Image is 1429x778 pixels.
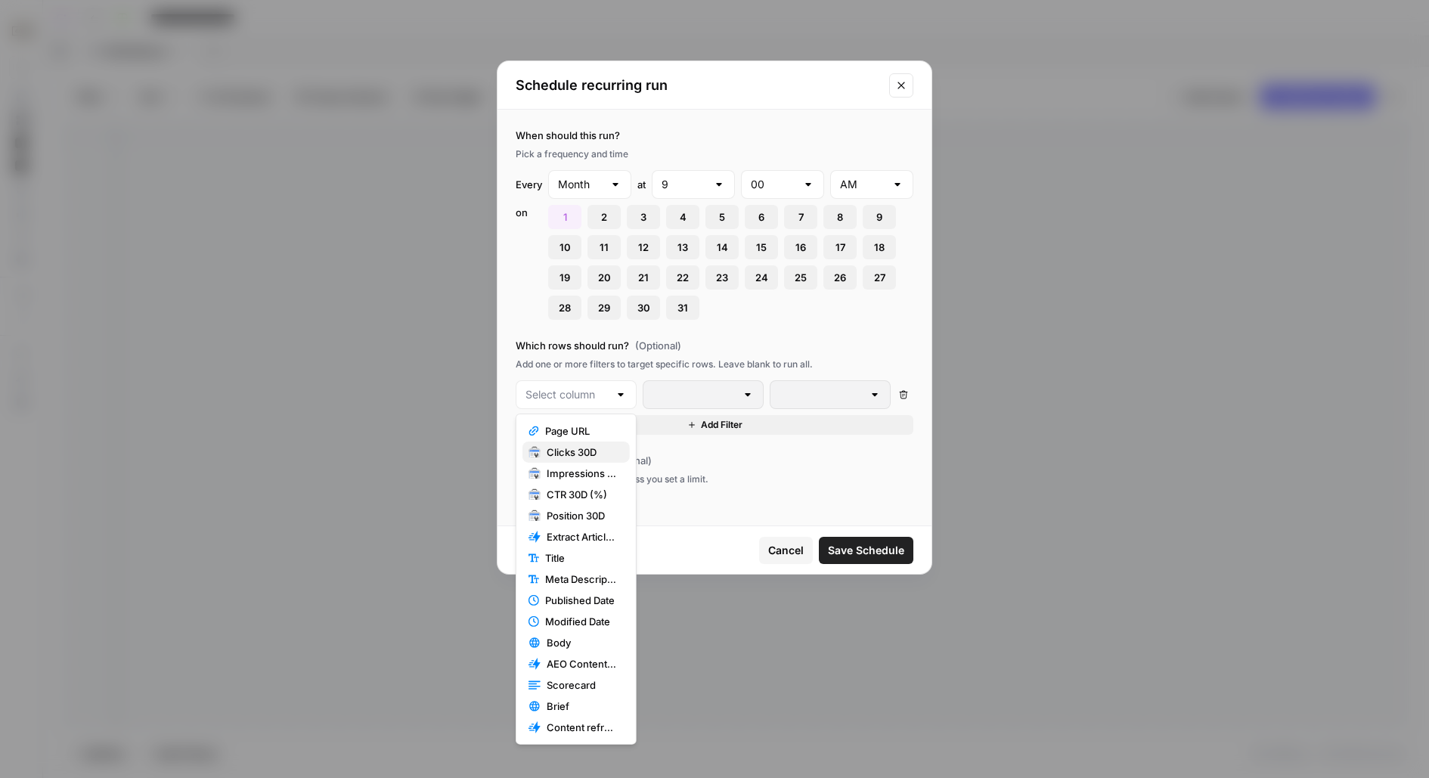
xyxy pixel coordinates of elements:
button: Cancel [759,537,813,564]
span: Save Schedule [828,543,904,558]
span: Modified Date [545,614,618,629]
h2: Schedule recurring run [516,75,880,96]
div: Every [516,177,542,192]
button: 19 [548,265,581,290]
span: Cancel [768,543,804,558]
span: 14 [717,240,728,255]
span: Add Filter [701,418,742,432]
span: 18 [874,240,885,255]
button: 15 [745,235,778,259]
button: Add Filter [516,415,913,435]
button: 4 [666,205,699,229]
button: 10 [548,235,581,259]
input: 9 [662,177,707,192]
div: Pick a frequency and time [516,147,913,161]
span: 28 [559,300,571,315]
button: 8 [823,205,857,229]
span: Position 30D [547,508,618,523]
span: Content refresh [547,720,618,735]
button: 16 [784,235,817,259]
span: 24 [755,270,768,285]
button: 3 [627,205,660,229]
span: Extract Article from URL - Fork [547,529,618,544]
button: 21 [627,265,660,290]
span: AEO Content Scorecard [547,656,618,671]
button: 11 [587,235,621,259]
button: 2 [587,205,621,229]
button: 26 [823,265,857,290]
span: Impressions 30D [547,466,618,481]
span: 19 [560,270,570,285]
button: 14 [705,235,739,259]
button: 25 [784,265,817,290]
span: 27 [874,270,885,285]
span: 25 [795,270,807,285]
label: Limit rows per run [516,453,913,468]
span: 15 [756,240,767,255]
button: 7 [784,205,817,229]
span: Page URL [545,423,618,439]
span: 21 [638,270,649,285]
span: 5 [719,209,725,225]
button: Close modal [889,73,913,98]
button: 24 [745,265,778,290]
span: 2 [601,209,607,225]
input: Select column [525,387,609,402]
span: 29 [598,300,610,315]
label: Which rows should run? [516,338,913,353]
span: 22 [677,270,689,285]
span: 20 [598,270,611,285]
input: 00 [751,177,796,192]
span: 6 [758,209,764,225]
div: Add one or more filters to target specific rows. Leave blank to run all. [516,358,913,371]
span: 13 [677,240,688,255]
button: 31 [666,296,699,320]
span: Brief [547,699,618,714]
span: 8 [837,209,843,225]
div: at [637,177,646,192]
input: Month [558,177,603,192]
span: 26 [834,270,846,285]
button: 9 [863,205,896,229]
span: 11 [600,240,609,255]
span: Title [545,550,618,566]
span: 7 [798,209,804,225]
button: Save Schedule [819,537,913,564]
span: 23 [716,270,728,285]
span: 16 [795,240,806,255]
div: Runs all matching rows unless you set a limit. [516,473,913,486]
span: 1 [563,209,567,225]
button: 18 [863,235,896,259]
div: on [516,205,542,320]
button: 5 [705,205,739,229]
span: 30 [637,300,650,315]
span: 3 [640,209,646,225]
span: (Optional) [635,338,681,353]
span: 17 [835,240,845,255]
button: 12 [627,235,660,259]
span: 12 [638,240,649,255]
label: When should this run? [516,128,913,143]
input: AM [840,177,885,192]
span: 10 [560,240,571,255]
button: 20 [587,265,621,290]
span: CTR 30D (%) [547,487,618,502]
span: 4 [680,209,687,225]
span: 31 [677,300,688,315]
button: 23 [705,265,739,290]
button: 22 [666,265,699,290]
button: 30 [627,296,660,320]
button: 29 [587,296,621,320]
button: 27 [863,265,896,290]
span: Clicks 30D [547,445,618,460]
button: 6 [745,205,778,229]
button: 1 [548,205,581,229]
span: Scorecard [547,677,618,693]
span: Body [547,635,618,650]
span: Published Date [545,593,618,608]
button: 28 [548,296,581,320]
button: 17 [823,235,857,259]
span: Meta Description [545,572,618,587]
span: 9 [876,209,882,225]
button: 13 [666,235,699,259]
